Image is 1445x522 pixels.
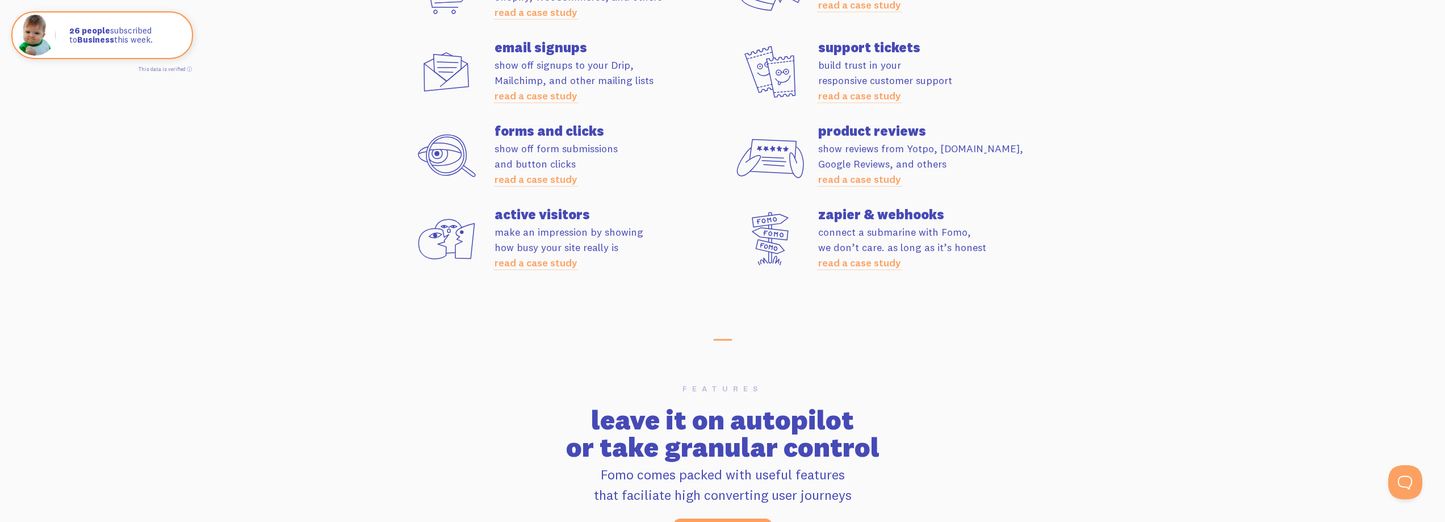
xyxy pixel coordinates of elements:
[818,173,901,186] a: read a case study
[818,256,901,269] a: read a case study
[495,256,577,269] a: read a case study
[818,40,1046,54] h4: support tickets
[818,224,1046,270] p: connect a submarine with Fomo, we don’t care. as long as it’s honest
[495,89,577,102] a: read a case study
[495,57,723,103] p: show off signups to your Drip, Mailchimp, and other mailing lists
[818,141,1046,187] p: show reviews from Yotpo, [DOMAIN_NAME], Google Reviews, and others
[495,40,723,54] h4: email signups
[495,124,723,137] h4: forms and clicks
[15,15,56,56] img: Fomo
[495,173,577,186] a: read a case study
[69,25,110,36] strong: 26 people
[69,26,181,45] p: subscribed to this week.
[77,34,114,45] strong: Business
[818,89,901,102] a: read a case study
[495,6,577,19] a: read a case study
[495,207,723,221] h4: active visitors
[1388,465,1422,499] iframe: Help Scout Beacon - Open
[495,141,723,187] p: show off form submissions and button clicks
[406,464,1040,505] p: Fomo comes packed with useful features that faciliate high converting user journeys
[818,207,1046,221] h4: zapier & webhooks
[818,124,1046,137] h4: product reviews
[139,66,192,72] a: This data is verified ⓘ
[818,57,1046,103] p: build trust in your responsive customer support
[406,406,1040,461] h2: leave it on autopilot or take granular control
[495,224,723,270] p: make an impression by showing how busy your site really is
[406,385,1040,392] h6: features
